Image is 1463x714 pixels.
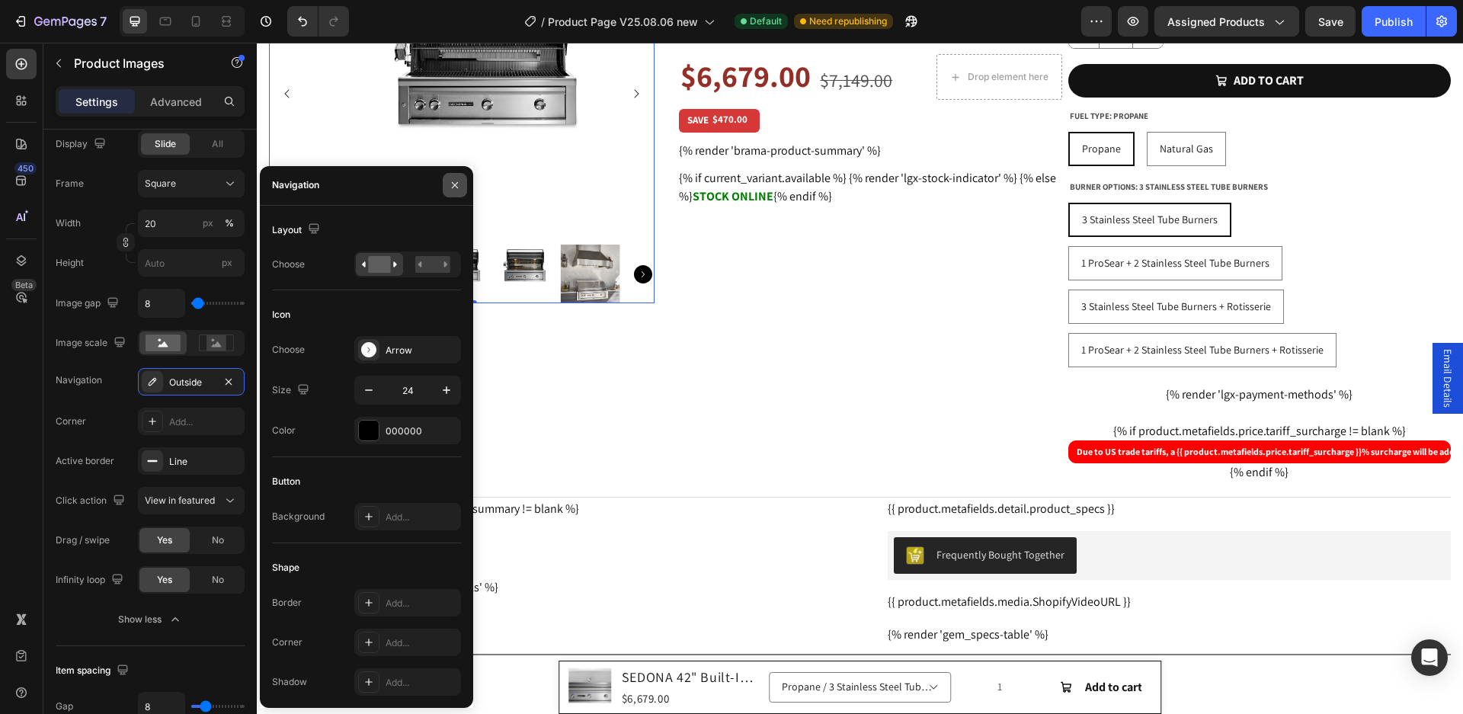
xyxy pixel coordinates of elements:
span: No [212,573,224,587]
div: Display [56,134,109,155]
div: {% render 'lgx-payment-methods' %} [812,343,1194,361]
div: $6,679.00 [363,646,503,667]
legend: Burner Options: 3 Stainless Steel Tube Burners [812,136,1013,154]
input: quantity [703,629,795,660]
button: Carousel Next Arrow [373,45,386,57]
div: Click action [56,491,128,511]
h1: SEDONA 42" Built-In Grill | L701 [363,623,503,646]
div: $6,679.00 [422,11,555,54]
div: Size [272,380,312,401]
span: 3 Stainless Steel Tube Burners + Rotisserie [824,257,1014,271]
div: Line [169,455,241,469]
div: Icon [272,308,290,322]
span: 1 ProSear + 2 Stainless Steel Tube Burners + Rotisserie [824,300,1067,314]
div: Drag / swipe [56,533,110,547]
div: Show less [118,612,183,627]
div: Infinity loop [56,570,126,591]
span: No [212,533,224,547]
span: All [212,137,223,151]
label: Frame [56,177,84,191]
div: Navigation [272,178,319,192]
span: View in featured [145,495,215,506]
span: Yes [157,573,172,587]
div: Add... [386,597,457,610]
div: Button [272,475,300,488]
span: / [541,14,545,30]
label: Width [56,216,81,230]
button: Show less [56,606,245,633]
div: Add to cart [828,634,885,656]
div: Open Intercom Messenger [1411,639,1448,676]
div: Layout [272,219,323,240]
div: Add... [386,511,457,524]
button: Publish [1362,6,1426,37]
span: Propane [825,99,864,113]
div: 450 [14,162,37,174]
button: Add to cart [804,628,885,662]
div: Drop element here [711,28,792,40]
p: 7 [100,12,107,30]
div: {{ product.metafields.detail.product_specs }} [631,456,1194,476]
div: Corner [272,636,303,649]
div: Publish [1375,14,1413,30]
div: Navigation [56,373,102,387]
div: Arrow [386,344,457,357]
div: Choose [272,343,305,357]
div: Active border [56,454,114,468]
span: Save [1318,15,1343,28]
div: % [225,216,234,230]
span: Default [750,14,782,28]
div: SAVE [428,69,454,87]
button: Save [1305,6,1356,37]
div: Add to cart [977,27,1047,50]
button: Carousel Next Arrow [377,223,395,241]
button: Carousel Back Arrow [14,223,33,241]
img: Frequently%20Bought%20Together.png [649,504,667,522]
div: $470.00 [454,69,492,85]
div: Add... [386,636,457,650]
div: 000000 [386,424,457,438]
iframe: Design area [257,43,1463,714]
div: Border [272,596,302,610]
button: Frequently Bought Together [637,495,820,531]
input: px [138,249,245,277]
input: Auto [139,290,184,317]
div: Choose [272,258,305,271]
p: Product Images [74,54,203,72]
span: Product Page V25.08.06 new [548,14,698,30]
span: Square [145,177,176,191]
button: Add to cart [812,21,1194,56]
span: 3 Stainless Steel Tube Burners [825,170,961,184]
p: Settings [75,94,118,110]
button: 7 [6,6,114,37]
button: Carousel Back Arrow [24,45,37,57]
div: $7,149.00 [562,24,637,51]
div: px [203,216,213,230]
span: Email Details [1183,306,1199,365]
div: Undo/Redo [287,6,349,37]
span: Assigned Products [1167,14,1265,30]
div: {% if product.metafields.detail.product_summary != blank %} {% endif %} [12,456,575,517]
input: px% [138,210,245,237]
div: Frequently Bought Together [680,504,808,521]
p: Advanced [150,94,202,110]
div: {% render 'brama-product-summary' %} [422,99,805,117]
button: % [199,214,217,232]
h3: Related Products [146,671,1060,706]
div: Image gap [56,293,122,314]
div: Add... [169,415,241,429]
div: {% render 'brama-description-toggle' %} [12,476,575,496]
button: View in featured [138,487,245,514]
div: Background [272,510,325,523]
span: Yes [157,533,172,547]
div: Gap [56,700,73,713]
div: Item spacing [56,661,132,681]
legend: Fuel Type: Propane [812,65,893,83]
div: Shadow [272,675,307,689]
span: 1 ProSear + 2 Stainless Steel Tube Burners [824,213,1013,227]
div: Image scale [56,333,129,354]
div: {% render 'lgx-product-to-collection-links' %} [12,535,575,555]
div: {% if product.metafields.price.tariff_surcharge != blank %} {% endif %} [812,379,1194,439]
span: Need republishing [809,14,887,28]
div: {% if current_variant.available %} {% render 'lgx-stock-indicator' %} {% else %} {% endif %} [422,126,805,163]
